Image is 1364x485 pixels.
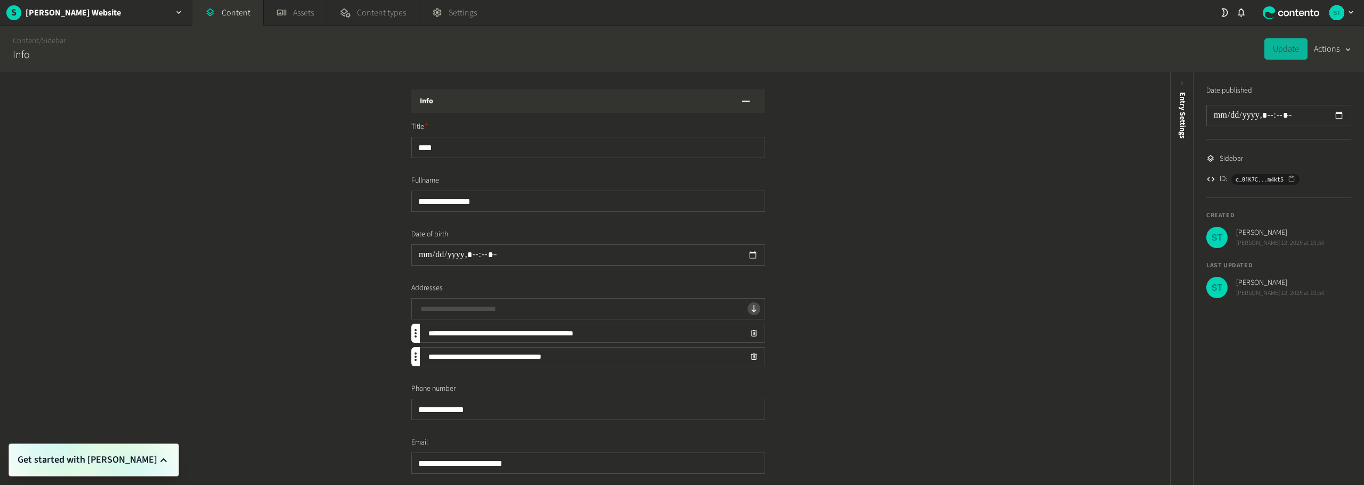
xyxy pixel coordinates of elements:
img: Stefano Travaini [1329,5,1344,20]
h2: [PERSON_NAME] Website [26,6,121,19]
button: Actions [1314,38,1351,60]
span: Sidebar [1220,153,1243,165]
h4: Last updated [1206,261,1351,270]
span: [PERSON_NAME] [1236,227,1325,239]
span: [PERSON_NAME] 12, 2025 at 19:50 [1236,289,1325,298]
span: Date of birth [411,229,448,240]
h3: Info [420,96,433,107]
span: Email [411,437,428,448]
h2: Info [13,47,30,63]
img: Stefano Travaini [1206,227,1228,248]
span: ID: [1220,174,1227,185]
span: Settings [449,6,477,19]
button: Get started with [PERSON_NAME] [18,453,170,467]
button: c_01K7C...m4ktS [1231,174,1300,185]
img: Stefano Travaini [1206,277,1228,298]
button: Update [1264,38,1308,60]
span: Entry Settings [1177,92,1188,138]
a: Content [13,35,39,46]
span: Content types [357,6,406,19]
span: Phone number [411,383,456,394]
span: Fullname [411,175,439,186]
span: Get started with [PERSON_NAME] [18,453,157,467]
span: / [39,35,42,46]
span: Addresses [411,283,443,294]
label: Date published [1206,85,1252,96]
span: c_01K7C...m4ktS [1236,175,1284,184]
span: [PERSON_NAME] [1236,277,1325,289]
a: Sidebar [42,35,66,46]
span: [PERSON_NAME] 12, 2025 at 19:50 [1236,239,1325,248]
span: S [6,5,21,20]
span: Title [411,121,428,133]
h4: Created [1206,211,1351,220]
